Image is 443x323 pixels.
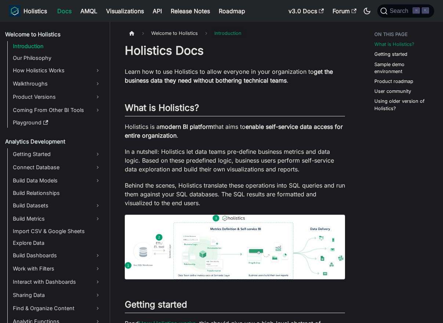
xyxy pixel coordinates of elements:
kbd: K [422,7,429,14]
a: Welcome to Holistics [3,29,104,40]
a: Using older version of Holistics? [374,98,431,112]
p: Holistics is a that aims to . [125,122,345,140]
a: Our Philosophy [11,53,104,63]
h2: Getting started [125,299,345,313]
a: What is Holistics? [374,41,414,48]
a: Work with Filters [11,263,104,275]
a: Build Dashboards [11,250,104,261]
span: Introduction [211,28,245,39]
span: Welcome to Holistics [148,28,201,39]
a: Build Metrics [11,213,104,225]
a: v3.0 Docs [284,5,328,17]
a: User community [374,88,411,95]
nav: Breadcrumbs [125,28,345,39]
a: Walkthroughs [11,78,104,90]
b: Holistics [23,7,47,15]
a: Visualizations [102,5,148,17]
p: In a nutshell: Holistics let data teams pre-define business metrics and data logic. Based on thes... [125,147,345,174]
a: Coming From Other BI Tools [11,104,104,116]
a: AMQL [76,5,102,17]
a: Docs [53,5,76,17]
span: Search [388,8,413,14]
strong: modern BI platform [160,123,213,130]
a: Roadmap [214,5,250,17]
a: Introduction [11,41,104,51]
img: Holistics [9,5,21,17]
a: Product roadmap [374,78,413,85]
a: Release Notes [166,5,214,17]
a: Connect Database [11,161,104,173]
h2: What is Holistics? [125,102,345,116]
a: How Holistics Works [11,65,104,76]
button: Switch between dark and light mode (currently dark mode) [361,5,373,17]
a: Analytics Development [3,137,104,147]
kbd: ⌘ [413,7,420,14]
a: Sharing Data [11,289,104,301]
img: How Holistics fits in your Data Stack [125,215,345,279]
a: API [148,5,166,17]
a: Getting Started [11,148,104,160]
button: Search (Command+K) [377,4,434,18]
a: Import CSV & Google Sheets [11,226,104,236]
h1: Holistics Docs [125,43,345,58]
p: Learn how to use Holistics to allow everyone in your organization to . [125,67,345,85]
a: Product Versions [11,91,104,103]
a: Build Datasets [11,200,104,211]
a: Explore Data [11,238,104,248]
a: Build Data Models [11,175,104,186]
a: Getting started [374,51,407,58]
a: Find & Organize Content [11,302,104,314]
a: Playground [11,117,104,128]
a: HolisticsHolistics [9,5,47,17]
a: Home page [125,28,139,39]
p: Behind the scenes, Holistics translate these operations into SQL queries and run them against you... [125,181,345,207]
a: Forum [328,5,361,17]
a: Sample demo environment [374,61,431,75]
a: Build Relationships [11,188,104,198]
a: Interact with Dashboards [11,276,104,288]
